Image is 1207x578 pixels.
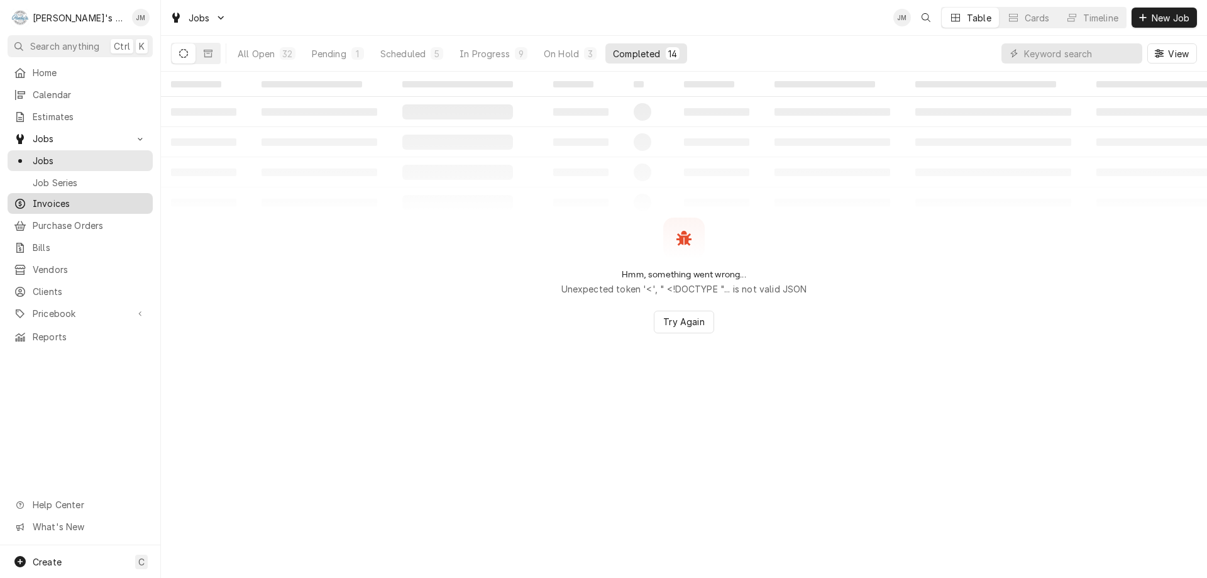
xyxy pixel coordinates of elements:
span: ‌ [262,81,362,87]
span: ‌ [634,81,644,87]
a: Go to What's New [8,516,153,537]
div: Cards [1025,11,1050,25]
button: New Job [1132,8,1197,28]
div: 32 [282,47,292,60]
div: On Hold [544,47,579,60]
span: Vendors [33,263,146,276]
div: Timeline [1083,11,1118,25]
div: Pending [312,47,346,60]
div: Scheduled [380,47,426,60]
button: Try Again [654,311,714,333]
a: Vendors [8,259,153,280]
span: New Job [1149,11,1192,25]
div: R [11,9,29,26]
span: Calendar [33,88,146,101]
div: Jim McIntyre's Avatar [893,9,911,26]
a: Job Series [8,172,153,193]
button: Open search [916,8,936,28]
span: Jobs [33,132,128,145]
span: Estimates [33,110,146,123]
span: Invoices [33,197,146,210]
span: ‌ [774,81,875,87]
span: View [1166,47,1191,60]
div: 9 [517,47,525,60]
span: ‌ [915,81,1056,87]
span: Jobs [189,11,210,25]
span: ‌ [402,81,513,87]
span: C [138,555,145,569]
div: Jim McIntyre's Avatar [132,9,150,26]
span: Home [33,66,146,79]
a: Jobs [8,150,153,171]
a: Purchase Orders [8,215,153,236]
span: Clients [33,285,146,298]
span: ‌ [171,81,221,87]
span: Try Again [661,315,707,328]
span: K [139,40,145,53]
button: Search anythingCtrlK [8,35,153,57]
span: Bills [33,241,146,254]
input: Keyword search [1024,43,1136,64]
table: Completed Jobs List Loading [161,72,1207,218]
a: Invoices [8,193,153,214]
div: 1 [354,47,361,60]
div: [PERSON_NAME]'s Commercial Refrigeration [33,11,125,25]
div: Table [967,11,991,25]
p: Unexpected token '<', " <!DOCTYPE "... is not valid JSON [561,282,807,296]
span: Help Center [33,498,145,511]
div: JM [893,9,911,26]
span: Jobs [33,154,146,167]
a: Estimates [8,106,153,127]
button: View [1147,43,1197,64]
a: Reports [8,326,153,347]
div: In Progress [460,47,510,60]
span: ‌ [684,81,734,87]
span: Job Series [33,176,146,189]
span: Reports [33,330,146,343]
div: Completed [613,47,660,60]
a: Home [8,62,153,83]
h2: Hmm, something went wrong... [622,269,746,280]
a: Go to Help Center [8,494,153,515]
div: All Open [238,47,275,60]
span: Search anything [30,40,99,53]
a: Clients [8,281,153,302]
span: Ctrl [114,40,130,53]
div: Rudy's Commercial Refrigeration's Avatar [11,9,29,26]
span: Purchase Orders [33,219,146,232]
a: Go to Pricebook [8,303,153,324]
div: 3 [587,47,594,60]
a: Go to Jobs [165,8,231,28]
div: JM [132,9,150,26]
span: What's New [33,520,145,533]
span: Create [33,557,62,567]
span: Pricebook [33,307,128,320]
a: Go to Jobs [8,128,153,149]
a: Calendar [8,84,153,105]
div: 14 [668,47,677,60]
div: 5 [433,47,441,60]
a: Bills [8,237,153,258]
span: ‌ [553,81,593,87]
